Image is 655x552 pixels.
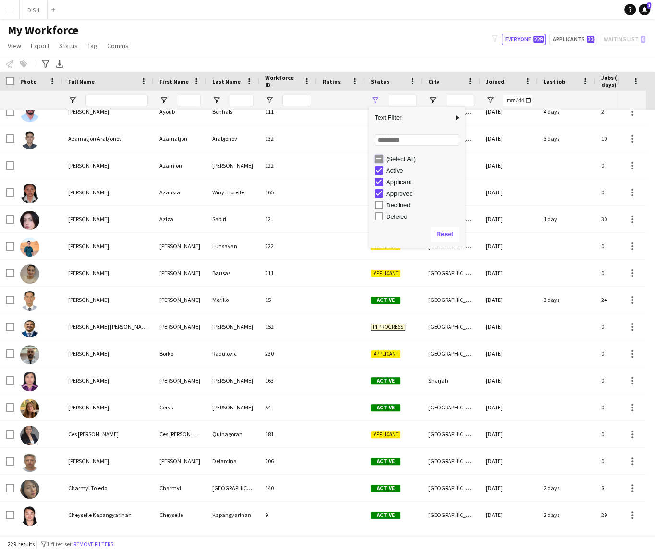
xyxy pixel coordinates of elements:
[544,78,565,85] span: Last job
[423,448,480,474] div: [GEOGRAPHIC_DATA]
[20,78,36,85] span: Photo
[480,179,538,205] div: [DATE]
[423,502,480,528] div: [GEOGRAPHIC_DATA]
[371,377,400,384] span: Active
[20,480,39,499] img: Charmyl Toledo
[259,125,317,152] div: 132
[206,367,259,394] div: [PERSON_NAME]
[31,41,49,50] span: Export
[230,95,254,106] input: Last Name Filter Input
[20,238,39,257] img: Ben Bryan Lunsayan
[423,260,480,286] div: [GEOGRAPHIC_DATA]
[212,96,221,105] button: Open Filter Menu
[68,242,109,250] span: [PERSON_NAME]
[371,485,400,492] span: Active
[538,206,595,232] div: 1 day
[259,313,317,340] div: 152
[375,134,459,146] input: Search filter values
[371,512,400,519] span: Active
[206,421,259,447] div: Quinagoran
[259,394,317,420] div: 54
[371,297,400,304] span: Active
[68,216,109,223] span: [PERSON_NAME]
[480,394,538,420] div: [DATE]
[206,313,259,340] div: [PERSON_NAME]
[68,457,109,465] span: [PERSON_NAME]
[431,227,459,242] button: Reset
[154,98,206,125] div: Ayoub
[259,152,317,179] div: 122
[54,58,65,70] app-action-btn: Export XLSX
[446,95,474,106] input: City Filter Input
[40,58,51,70] app-action-btn: Advanced filters
[68,269,109,276] span: [PERSON_NAME]
[601,74,641,88] span: Jobs (last 90 days)
[20,372,39,391] img: Carla Guintu
[68,96,77,105] button: Open Filter Menu
[538,287,595,313] div: 3 days
[480,340,538,367] div: [DATE]
[206,448,259,474] div: Delarcina
[20,211,39,230] img: Aziza Sabiri
[154,152,206,179] div: Azamjon
[480,98,538,125] div: [DATE]
[480,287,538,313] div: [DATE]
[68,189,109,196] span: [PERSON_NAME]
[68,296,109,303] span: [PERSON_NAME]
[103,39,133,52] a: Comms
[386,213,462,220] div: Deleted
[371,350,400,358] span: Applicant
[206,340,259,367] div: Radulovic
[20,264,39,284] img: Bernadette Bausas
[369,107,465,248] div: Column Filter
[371,458,400,465] span: Active
[371,96,379,105] button: Open Filter Menu
[502,34,546,45] button: Everyone229
[87,41,97,50] span: Tag
[206,287,259,313] div: Morillo
[265,74,300,88] span: Workforce ID
[386,156,462,163] div: (Select All)
[206,125,259,152] div: Arabjonov
[68,108,109,115] span: [PERSON_NAME]
[480,421,538,447] div: [DATE]
[259,448,317,474] div: 206
[206,179,259,205] div: Winy morelle
[206,502,259,528] div: Kapangyarihan
[159,96,168,105] button: Open Filter Menu
[423,394,480,420] div: [GEOGRAPHIC_DATA]
[480,152,538,179] div: [DATE]
[68,162,109,169] span: [PERSON_NAME]
[68,431,119,438] span: Ces [PERSON_NAME]
[154,421,206,447] div: Ces [PERSON_NAME]
[480,475,538,501] div: [DATE]
[647,2,651,9] span: 1
[212,78,241,85] span: Last Name
[259,179,317,205] div: 165
[538,475,595,501] div: 2 days
[371,431,400,438] span: Applicant
[549,34,596,45] button: Applicants33
[68,323,151,330] span: [PERSON_NAME] [PERSON_NAME]
[20,291,39,311] img: Bernie Morillo
[371,404,400,411] span: Active
[20,506,39,526] img: Cheyselle Kapangyarihan
[59,41,78,50] span: Status
[323,78,341,85] span: Rating
[206,206,259,232] div: Sabiri
[154,206,206,232] div: Aziza
[154,233,206,259] div: [PERSON_NAME]
[259,98,317,125] div: 111
[371,78,389,85] span: Status
[259,421,317,447] div: 181
[20,0,48,19] button: DISH
[206,475,259,501] div: [GEOGRAPHIC_DATA]
[423,421,480,447] div: [GEOGRAPHIC_DATA]
[20,184,39,203] img: Azankia Winy morelle
[4,39,25,52] a: View
[154,260,206,286] div: [PERSON_NAME]
[154,394,206,420] div: Cerys
[480,448,538,474] div: [DATE]
[480,260,538,286] div: [DATE]
[20,318,39,337] img: Bonifacio II Hipolito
